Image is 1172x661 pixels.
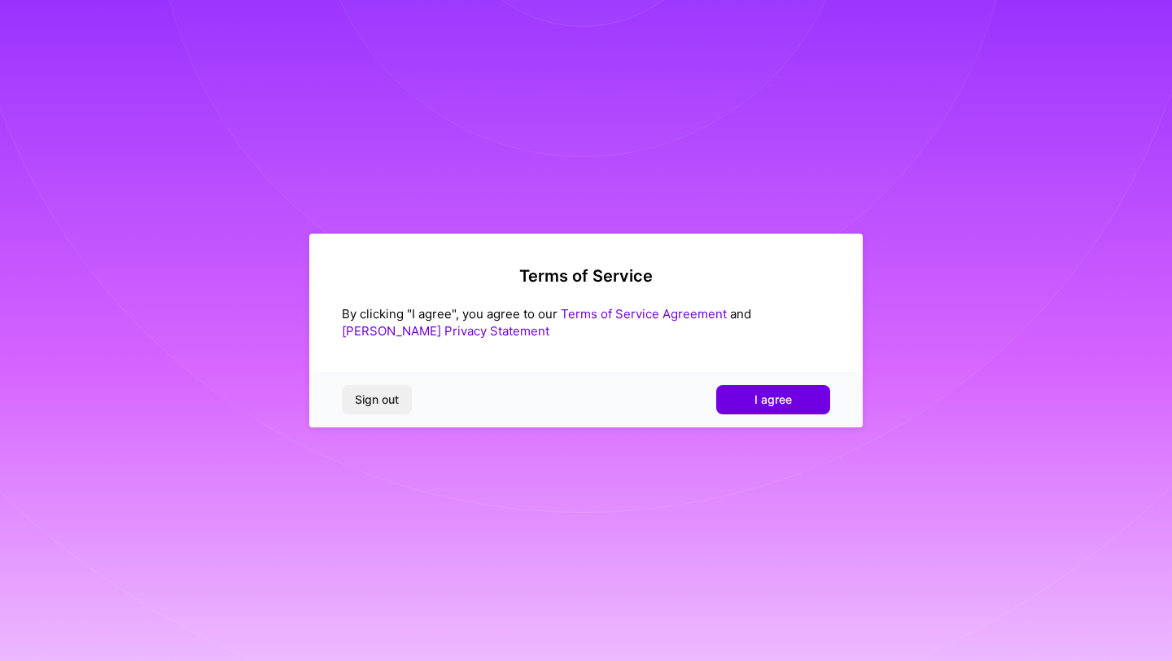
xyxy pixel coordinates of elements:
button: Sign out [342,385,412,414]
a: [PERSON_NAME] Privacy Statement [342,323,549,339]
a: Terms of Service Agreement [561,306,727,322]
div: By clicking "I agree", you agree to our and [342,305,830,339]
button: I agree [716,385,830,414]
span: I agree [754,392,792,408]
h2: Terms of Service [342,266,830,286]
span: Sign out [355,392,399,408]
